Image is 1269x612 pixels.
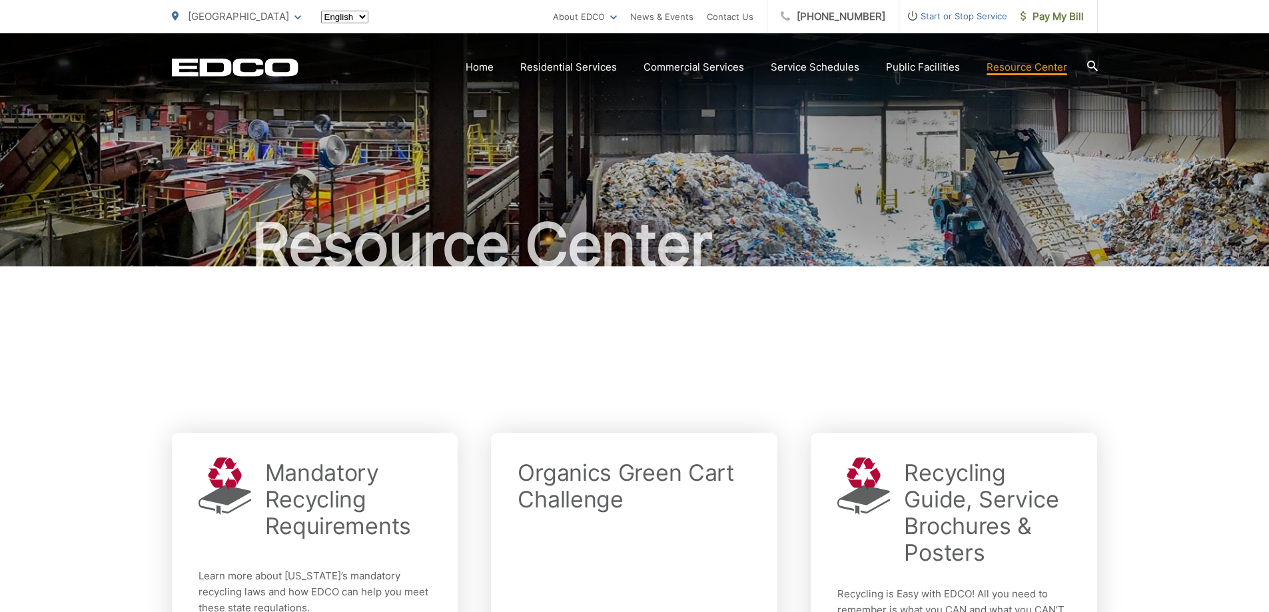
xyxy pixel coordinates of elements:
a: Public Facilities [886,59,960,75]
a: Commercial Services [643,59,744,75]
a: Contact Us [707,9,753,25]
a: Resource Center [987,59,1067,75]
h2: Mandatory Recycling Requirements [265,459,432,539]
span: [GEOGRAPHIC_DATA] [188,10,289,23]
h1: Resource Center [172,212,1098,278]
span: Pay My Bill [1021,9,1084,25]
a: About EDCO [553,9,617,25]
select: Select a language [321,11,368,23]
h2: Organics Green Cart Challenge [518,459,751,513]
a: Home [466,59,494,75]
h2: Recycling Guide, Service Brochures & Posters [904,459,1070,566]
a: EDCD logo. Return to the homepage. [172,58,298,77]
a: News & Events [630,9,693,25]
a: Service Schedules [771,59,859,75]
a: Residential Services [520,59,617,75]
